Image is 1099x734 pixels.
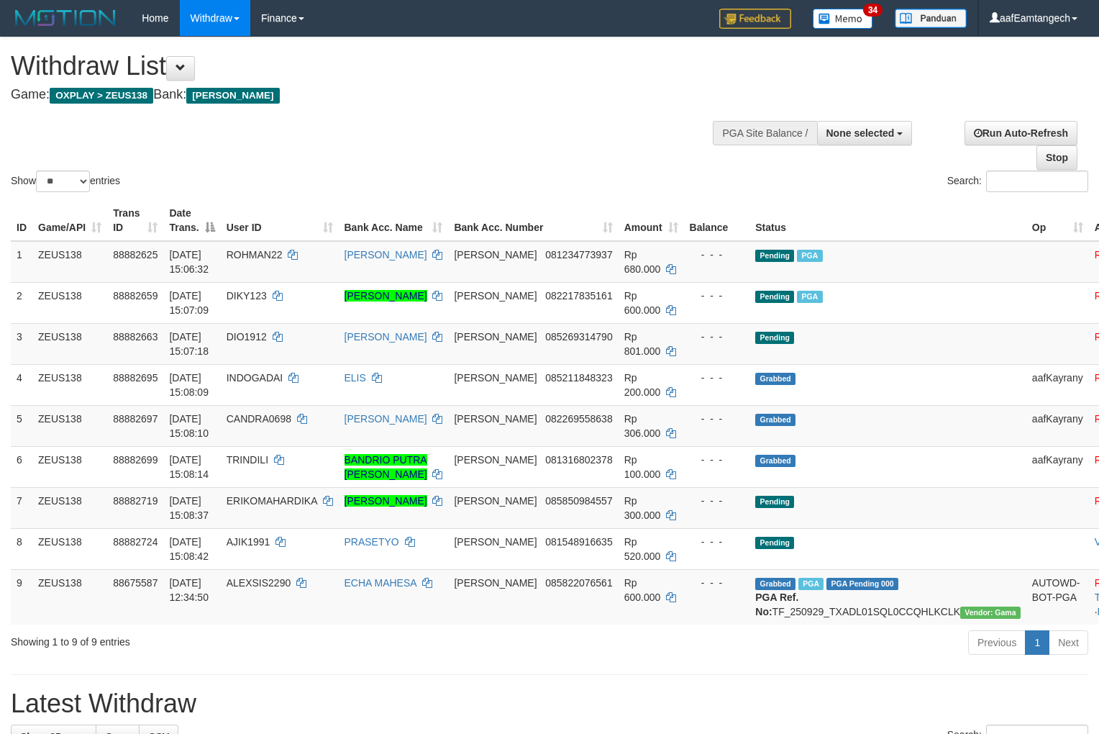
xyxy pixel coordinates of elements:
[690,248,744,262] div: - - -
[227,577,291,589] span: ALEXSIS2290
[690,576,744,590] div: - - -
[545,331,612,343] span: Copy 085269314790 to clipboard
[797,291,822,303] span: Marked by aafanarl
[169,577,209,603] span: [DATE] 12:34:50
[11,171,120,192] label: Show entries
[113,536,158,548] span: 88882724
[169,536,209,562] span: [DATE] 15:08:42
[545,577,612,589] span: Copy 085822076561 to clipboard
[454,454,537,466] span: [PERSON_NAME]
[545,536,612,548] span: Copy 081548916635 to clipboard
[32,528,107,569] td: ZEUS138
[690,412,744,426] div: - - -
[895,9,967,28] img: panduan.png
[1025,630,1049,655] a: 1
[690,494,744,508] div: - - -
[624,331,661,357] span: Rp 801.000
[826,578,898,590] span: PGA Pending
[169,331,209,357] span: [DATE] 15:07:18
[227,536,270,548] span: AJIK1991
[227,331,267,343] span: DIO1912
[624,495,661,521] span: Rp 300.000
[624,372,661,398] span: Rp 200.000
[221,200,339,241] th: User ID: activate to sort column ascending
[11,282,32,323] td: 2
[345,331,427,343] a: [PERSON_NAME]
[32,282,107,323] td: ZEUS138
[11,7,120,29] img: MOTION_logo.png
[454,577,537,589] span: [PERSON_NAME]
[32,569,107,625] td: ZEUS138
[113,290,158,302] span: 88882659
[755,496,794,508] span: Pending
[690,453,744,467] div: - - -
[11,200,32,241] th: ID
[690,371,744,385] div: - - -
[619,200,684,241] th: Amount: activate to sort column ascending
[32,323,107,364] td: ZEUS138
[1049,630,1088,655] a: Next
[113,495,158,507] span: 88882719
[965,121,1077,145] a: Run Auto-Refresh
[690,535,744,549] div: - - -
[755,250,794,262] span: Pending
[947,171,1088,192] label: Search:
[11,88,719,102] h4: Game: Bank:
[1026,405,1089,446] td: aafKayrany
[1026,446,1089,487] td: aafKayrany
[345,454,427,480] a: BANDRIO PUTRA [PERSON_NAME]
[113,577,158,589] span: 88675587
[169,249,209,275] span: [DATE] 15:06:32
[755,373,795,385] span: Grabbed
[113,249,158,260] span: 88882625
[545,454,612,466] span: Copy 081316802378 to clipboard
[755,414,795,426] span: Grabbed
[186,88,279,104] span: [PERSON_NAME]
[11,569,32,625] td: 9
[32,487,107,528] td: ZEUS138
[32,446,107,487] td: ZEUS138
[684,200,750,241] th: Balance
[454,495,537,507] span: [PERSON_NAME]
[624,249,661,275] span: Rp 680.000
[32,405,107,446] td: ZEUS138
[1026,364,1089,405] td: aafKayrany
[454,249,537,260] span: [PERSON_NAME]
[813,9,873,29] img: Button%20Memo.svg
[227,495,317,507] span: ERIKOMAHARDIKA
[798,578,824,590] span: Marked by aafpengsreynich
[113,372,158,384] span: 88882695
[817,121,913,145] button: None selected
[169,290,209,316] span: [DATE] 15:07:09
[797,250,822,262] span: Marked by aafanarl
[345,249,427,260] a: [PERSON_NAME]
[113,413,158,425] span: 88882697
[960,607,1021,619] span: Vendor URL: https://trx31.1velocity.biz
[545,249,612,260] span: Copy 081234773937 to clipboard
[719,9,791,29] img: Feedback.jpg
[690,289,744,303] div: - - -
[624,577,661,603] span: Rp 600.000
[1026,569,1089,625] td: AUTOWD-BOT-PGA
[227,413,291,425] span: CANDRA0698
[454,290,537,302] span: [PERSON_NAME]
[749,569,1026,625] td: TF_250929_TXADL01SQL0CCQHLKCLK
[345,536,399,548] a: PRASETYO
[454,372,537,384] span: [PERSON_NAME]
[169,454,209,480] span: [DATE] 15:08:14
[11,364,32,405] td: 4
[11,52,719,81] h1: Withdraw List
[755,592,798,617] b: PGA Ref. No:
[968,630,1026,655] a: Previous
[50,88,153,104] span: OXPLAY > ZEUS138
[107,200,163,241] th: Trans ID: activate to sort column ascending
[545,413,612,425] span: Copy 082269558638 to clipboard
[755,537,794,549] span: Pending
[826,127,895,139] span: None selected
[545,372,612,384] span: Copy 085211848323 to clipboard
[863,4,883,17] span: 34
[11,689,1088,718] h1: Latest Withdraw
[169,413,209,439] span: [DATE] 15:08:10
[11,323,32,364] td: 3
[11,446,32,487] td: 6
